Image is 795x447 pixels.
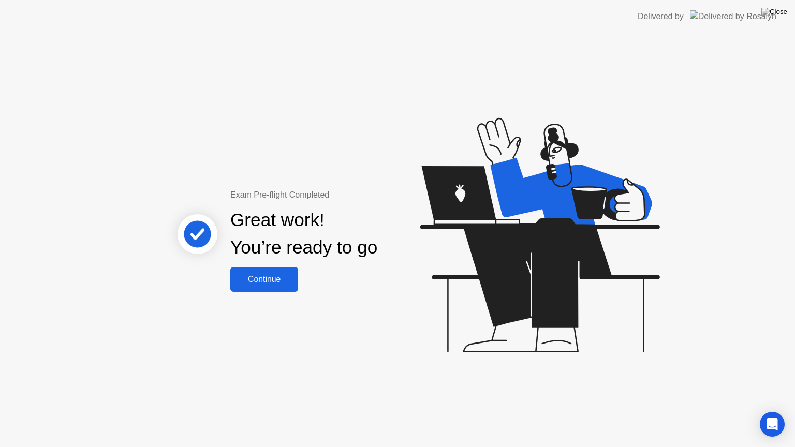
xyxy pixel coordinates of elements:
[760,412,785,437] div: Open Intercom Messenger
[233,275,295,284] div: Continue
[230,189,444,201] div: Exam Pre-flight Completed
[230,267,298,292] button: Continue
[761,8,787,16] img: Close
[690,10,776,22] img: Delivered by Rosalyn
[230,206,377,261] div: Great work! You’re ready to go
[638,10,684,23] div: Delivered by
